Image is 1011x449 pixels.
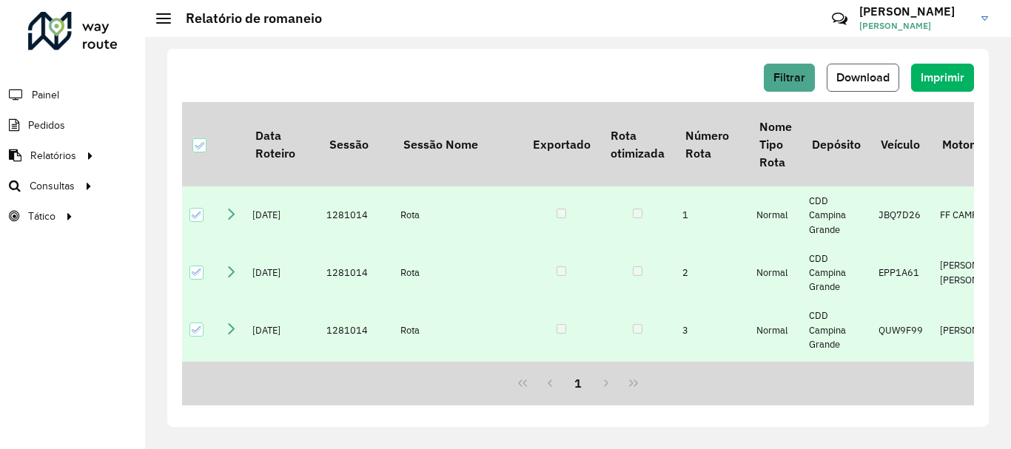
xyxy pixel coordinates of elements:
[802,359,870,416] td: CDD Campina Grande
[319,301,393,359] td: 1281014
[28,118,65,133] span: Pedidos
[245,102,319,186] th: Data Roteiro
[393,186,523,244] td: Rota
[171,10,322,27] h2: Relatório de romaneio
[675,244,749,302] td: 2
[393,102,523,186] th: Sessão Nome
[523,102,600,186] th: Exportado
[871,186,933,244] td: JBQ7D26
[675,301,749,359] td: 3
[28,209,56,224] span: Tático
[319,102,393,186] th: Sessão
[836,71,890,84] span: Download
[32,87,59,103] span: Painel
[675,359,749,416] td: 4
[749,244,802,302] td: Normal
[319,244,393,302] td: 1281014
[393,301,523,359] td: Rota
[871,301,933,359] td: QUW9F99
[859,4,970,18] h3: [PERSON_NAME]
[802,186,870,244] td: CDD Campina Grande
[319,186,393,244] td: 1281014
[802,244,870,302] td: CDD Campina Grande
[921,71,964,84] span: Imprimir
[30,148,76,163] span: Relatórios
[675,186,749,244] td: 1
[564,369,592,397] button: 1
[824,3,856,35] a: Contato Rápido
[749,186,802,244] td: Normal
[764,64,815,92] button: Filtrar
[245,244,319,302] td: [DATE]
[393,244,523,302] td: Rota
[802,102,870,186] th: Depósito
[859,19,970,33] span: [PERSON_NAME]
[600,102,674,186] th: Rota otimizada
[245,301,319,359] td: [DATE]
[749,301,802,359] td: Normal
[911,64,974,92] button: Imprimir
[30,178,75,194] span: Consultas
[675,102,749,186] th: Número Rota
[773,71,805,84] span: Filtrar
[802,301,870,359] td: CDD Campina Grande
[245,186,319,244] td: [DATE]
[749,102,802,186] th: Nome Tipo Rota
[319,359,393,416] td: 1281014
[871,102,933,186] th: Veículo
[393,359,523,416] td: Rota
[871,244,933,302] td: EPP1A61
[749,359,802,416] td: Normal
[827,64,899,92] button: Download
[245,359,319,416] td: [DATE]
[871,359,933,416] td: ENP0E99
